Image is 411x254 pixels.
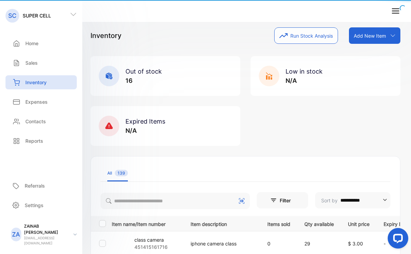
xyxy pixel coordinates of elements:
p: Expiry Date [384,219,410,228]
p: 29 [304,240,334,247]
p: Expenses [25,98,48,105]
p: Item name/Item number [112,219,182,228]
p: ZAINAB [PERSON_NAME] [24,223,68,236]
p: Contacts [25,118,46,125]
span: 139 [115,170,128,176]
p: Item description [191,219,253,228]
iframe: LiveChat chat widget [382,225,411,254]
p: Unit price [348,219,370,228]
p: N/A [125,126,165,135]
p: Home [25,40,38,47]
p: Items sold [267,219,290,228]
p: Reports [25,137,43,144]
p: [EMAIL_ADDRESS][DOMAIN_NAME] [24,236,68,246]
span: Low in stock [286,68,323,75]
p: iphone camera class [191,240,253,247]
p: Inventory [25,79,47,86]
p: N/A [286,76,323,85]
span: $ 3.00 [348,241,363,246]
p: Settings [25,202,44,209]
p: 16 [125,76,162,85]
span: Out of stock [125,68,162,75]
p: SC [8,11,16,20]
p: Add New Item [354,32,386,39]
span: Expired Items [125,118,165,125]
p: Qty available [304,219,334,228]
p: 451415161716 [134,243,168,251]
div: All [107,170,128,176]
button: Run Stock Analysis [274,27,338,44]
p: Sales [25,59,38,66]
img: item [112,234,129,251]
p: Referrals [25,182,45,189]
p: Sort by [321,197,338,204]
p: Inventory [90,30,121,41]
p: 0 [267,240,290,247]
p: ZA [12,230,20,239]
button: Sort by [315,192,390,208]
p: class camera [134,236,168,243]
p: SUPER CELL [23,12,51,19]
